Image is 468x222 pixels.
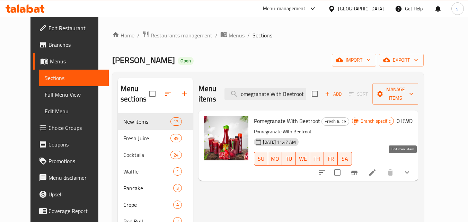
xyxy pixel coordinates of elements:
div: Pancake3 [118,180,193,196]
div: Menu-management [263,5,306,13]
span: Open [178,58,194,64]
div: Fresh Juice [321,117,349,126]
span: 24 [171,152,181,158]
a: Home [112,31,134,39]
p: Pomegranate With Beetroot [254,127,352,136]
a: Coverage Report [33,203,109,219]
span: Sort sections [160,86,176,102]
a: Menus [220,31,245,40]
span: FR [327,154,335,164]
span: Select section [308,87,322,101]
span: TU [285,154,293,164]
span: Crepe [123,201,173,209]
span: Menus [229,31,245,39]
a: Restaurants management [142,31,212,40]
button: WE [296,152,310,166]
span: Pancake [123,184,173,192]
button: TH [310,152,324,166]
a: Choice Groups [33,119,109,136]
span: Sections [253,31,272,39]
li: / [215,31,218,39]
button: sort-choices [314,164,330,181]
div: items [170,117,182,126]
span: Pomegranate With Beetroot [254,116,320,126]
span: Manage items [378,85,413,103]
span: Branch specific [358,118,394,124]
span: WE [299,154,307,164]
span: 3 [174,185,182,192]
button: export [379,54,424,66]
a: Full Menu View [39,86,109,103]
div: items [173,184,182,192]
button: import [332,54,376,66]
span: Edit Menu [45,107,103,115]
div: Waffle1 [118,163,193,180]
li: / [247,31,250,39]
span: Menu disclaimer [48,174,103,182]
span: Full Menu View [45,90,103,99]
div: items [170,134,182,142]
button: Add section [176,86,193,102]
span: TH [313,154,321,164]
span: s [456,5,459,12]
span: [PERSON_NAME] [112,52,175,68]
img: Pomegranate With Beetroot [204,116,248,160]
h2: Menu sections [121,83,149,104]
a: Promotions [33,153,109,169]
a: Menus [33,53,109,70]
a: Menu disclaimer [33,169,109,186]
span: Fresh Juice [123,134,170,142]
h6: 0 KWD [397,116,413,126]
span: MO [271,154,279,164]
div: [GEOGRAPHIC_DATA] [338,5,384,12]
a: Edit Restaurant [33,20,109,36]
div: items [173,201,182,209]
span: 13 [171,118,181,125]
span: SA [341,154,349,164]
div: Crepe4 [118,196,193,213]
a: Upsell [33,186,109,203]
span: Fresh Juice [322,117,349,125]
span: Branches [48,41,103,49]
span: Coupons [48,140,103,149]
span: Add [324,90,343,98]
span: Select section first [344,89,372,99]
span: Edit Restaurant [48,24,103,32]
span: 39 [171,135,181,142]
span: Menus [50,57,103,65]
button: Branch-specific-item [346,164,363,181]
a: Branches [33,36,109,53]
span: export [385,56,418,64]
button: show more [399,164,415,181]
div: Fresh Juice39 [118,130,193,146]
a: Edit Menu [39,103,109,119]
input: search [224,88,306,100]
span: Restaurants management [151,31,212,39]
button: SA [338,152,352,166]
button: Manage items [372,83,419,105]
div: items [173,167,182,176]
button: FR [324,152,338,166]
span: SU [257,154,265,164]
span: Coverage Report [48,207,103,215]
span: Add item [322,89,344,99]
span: 1 [174,168,182,175]
button: Add [322,89,344,99]
span: 4 [174,202,182,208]
button: MO [268,152,282,166]
span: Waffle [123,167,173,176]
nav: breadcrumb [112,31,424,40]
div: Open [178,57,194,65]
svg: Show Choices [403,168,411,177]
span: Upsell [48,190,103,198]
span: Cocktails [123,151,170,159]
a: Sections [39,70,109,86]
span: [DATE] 11:47 AM [260,139,299,145]
div: items [170,151,182,159]
span: Select all sections [145,87,160,101]
span: Sections [45,74,103,82]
